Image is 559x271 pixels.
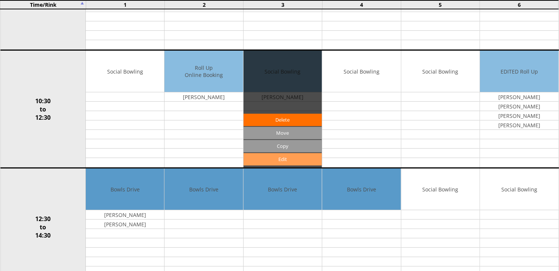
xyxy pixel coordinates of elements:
[244,127,322,139] input: Move
[480,51,558,92] td: EDITED Roll Up
[480,102,558,111] td: [PERSON_NAME]
[322,169,401,210] td: Bowls Drive
[322,51,401,92] td: Social Bowling
[480,120,558,130] td: [PERSON_NAME]
[0,50,86,168] td: 10:30 to 12:30
[480,92,558,102] td: [PERSON_NAME]
[164,51,243,92] td: Roll Up Online Booking
[86,0,164,9] td: 1
[244,114,322,126] a: Delete
[86,210,164,220] td: [PERSON_NAME]
[164,169,243,210] td: Bowls Drive
[480,169,558,210] td: Social Bowling
[244,153,322,166] a: Edit
[165,0,244,9] td: 2
[244,0,322,9] td: 3
[86,220,164,229] td: [PERSON_NAME]
[480,0,559,9] td: 6
[401,51,480,92] td: Social Bowling
[480,111,558,120] td: [PERSON_NAME]
[322,0,401,9] td: 4
[244,140,322,152] input: Copy
[86,169,164,210] td: Bowls Drive
[164,92,243,102] td: [PERSON_NAME]
[0,0,86,9] td: Time/Rink
[244,169,322,210] td: Bowls Drive
[86,51,164,92] td: Social Bowling
[401,0,480,9] td: 5
[401,169,480,210] td: Social Bowling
